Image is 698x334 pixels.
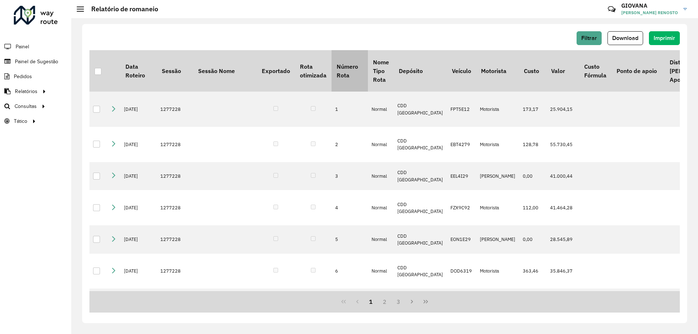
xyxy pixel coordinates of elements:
[447,127,476,162] td: EBT4279
[368,127,394,162] td: Normal
[120,289,157,324] td: [DATE]
[649,31,680,45] button: Imprimir
[476,190,519,225] td: Motorista
[546,127,579,162] td: 55.730,45
[120,50,157,92] th: Data Roteiro
[368,254,394,289] td: Normal
[120,254,157,289] td: [DATE]
[447,162,476,190] td: EEL4I29
[581,35,597,41] span: Filtrar
[476,127,519,162] td: Motorista
[332,92,368,127] td: 1
[378,295,392,309] button: 2
[604,1,619,17] a: Contato Rápido
[394,162,447,190] td: CDD [GEOGRAPHIC_DATA]
[332,289,368,324] td: 7
[519,92,546,127] td: 173,17
[157,162,193,190] td: 1277228
[447,92,476,127] td: FPT5E12
[519,162,546,190] td: 0,00
[546,190,579,225] td: 41.464,28
[15,88,37,95] span: Relatórios
[120,225,157,254] td: [DATE]
[519,225,546,254] td: 0,00
[368,289,394,324] td: Normal
[368,162,394,190] td: Normal
[519,127,546,162] td: 128,78
[447,289,476,324] td: FVH3C59
[621,9,678,16] span: [PERSON_NAME] RENOSTO
[16,43,29,51] span: Painel
[332,225,368,254] td: 5
[84,5,158,13] h2: Relatório de romaneio
[447,190,476,225] td: FZX9C92
[447,50,476,92] th: Veículo
[120,127,157,162] td: [DATE]
[476,225,519,254] td: [PERSON_NAME]
[332,162,368,190] td: 3
[14,117,27,125] span: Tático
[394,289,447,324] td: CDD [GEOGRAPHIC_DATA]
[364,295,378,309] button: 1
[546,254,579,289] td: 35.846,37
[120,162,157,190] td: [DATE]
[368,50,394,92] th: Nome Tipo Rota
[519,190,546,225] td: 112,00
[611,50,665,92] th: Ponto de apoio
[368,190,394,225] td: Normal
[392,295,405,309] button: 3
[157,92,193,127] td: 1277228
[476,289,519,324] td: MOTORISTA SPOT
[394,225,447,254] td: CDD [GEOGRAPHIC_DATA]
[157,50,193,92] th: Sessão
[332,190,368,225] td: 4
[193,50,257,92] th: Sessão Nome
[14,73,32,80] span: Pedidos
[394,190,447,225] td: CDD [GEOGRAPHIC_DATA]
[394,254,447,289] td: CDD [GEOGRAPHIC_DATA]
[15,102,37,110] span: Consultas
[621,2,678,9] h3: GIOVANA
[157,289,193,324] td: 1277228
[546,225,579,254] td: 28.545,89
[394,50,447,92] th: Depósito
[257,50,295,92] th: Exportado
[546,50,579,92] th: Valor
[405,295,419,309] button: Next Page
[519,289,546,324] td: 301,17
[15,58,58,65] span: Painel de Sugestão
[546,92,579,127] td: 25.904,15
[120,92,157,127] td: [DATE]
[579,50,611,92] th: Custo Fórmula
[157,190,193,225] td: 1277228
[476,254,519,289] td: Motorista
[519,50,546,92] th: Custo
[394,127,447,162] td: CDD [GEOGRAPHIC_DATA]
[654,35,675,41] span: Imprimir
[332,254,368,289] td: 6
[157,127,193,162] td: 1277228
[447,225,476,254] td: EON1E29
[612,35,638,41] span: Download
[419,295,433,309] button: Last Page
[157,225,193,254] td: 1277228
[577,31,602,45] button: Filtrar
[368,92,394,127] td: Normal
[607,31,643,45] button: Download
[295,50,331,92] th: Rota otimizada
[546,162,579,190] td: 41.000,44
[368,225,394,254] td: Normal
[546,289,579,324] td: 41.208,93
[519,254,546,289] td: 363,46
[120,190,157,225] td: [DATE]
[476,50,519,92] th: Motorista
[332,50,368,92] th: Número Rota
[332,127,368,162] td: 2
[476,162,519,190] td: [PERSON_NAME]
[476,92,519,127] td: Motorista
[157,254,193,289] td: 1277228
[447,254,476,289] td: DOD6319
[394,92,447,127] td: CDD [GEOGRAPHIC_DATA]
